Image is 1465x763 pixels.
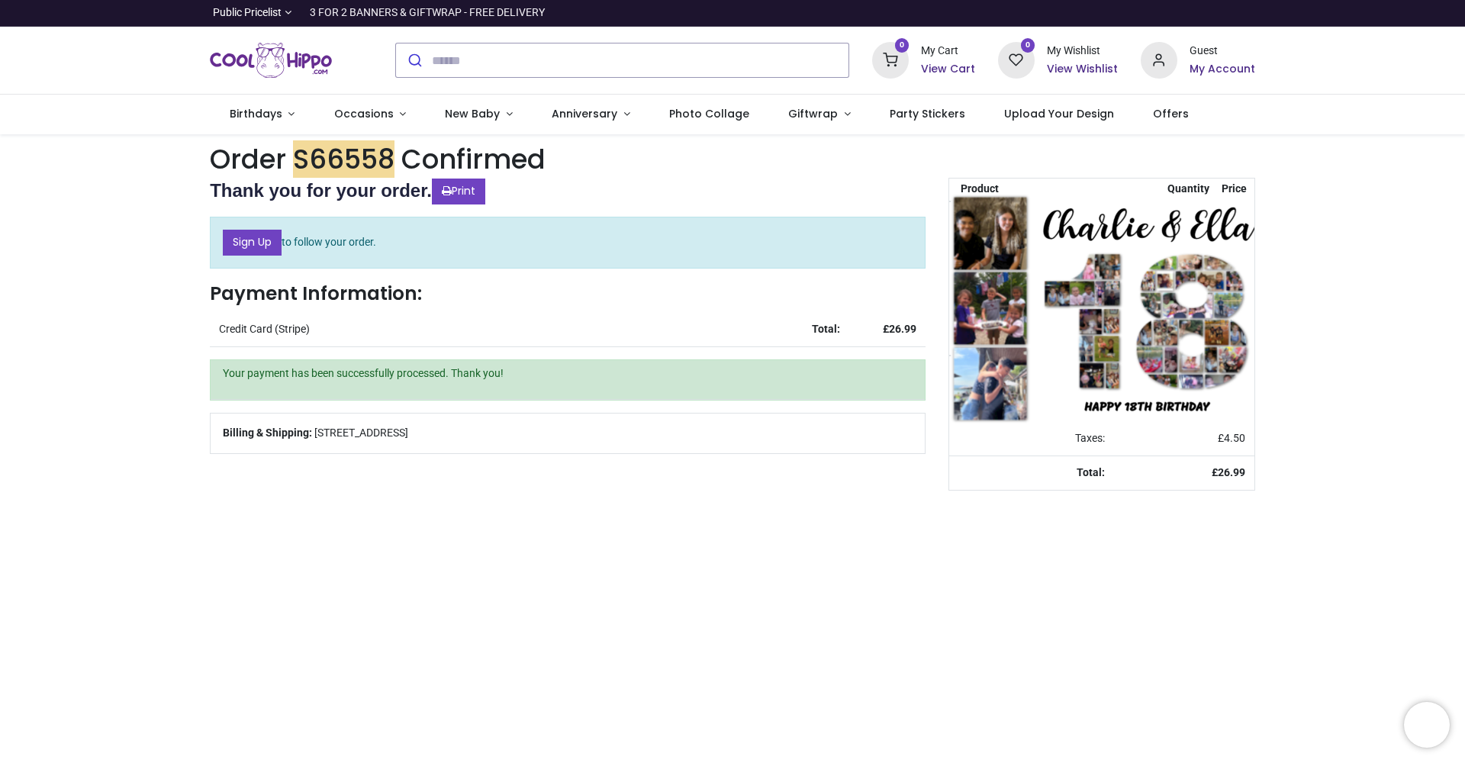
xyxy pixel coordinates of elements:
[445,106,500,121] span: New Baby
[883,323,916,335] strong: £
[210,217,926,269] p: to follow your order.
[1153,106,1189,121] span: Offers
[1218,432,1245,444] span: £
[210,313,773,346] td: Credit Card (Stripe)
[532,95,649,134] a: Anniversary
[1218,466,1245,478] span: 26.99
[949,389,1114,423] td: Subtotal:
[951,194,1341,423] img: R3n3f8Fj8XYQRhtJ0UAAAAASUVORK5CYII=
[401,140,546,178] span: Confirmed
[426,95,533,134] a: New Baby
[213,5,282,21] span: Public Pricelist
[998,53,1035,66] a: 0
[872,53,909,66] a: 0
[921,43,975,59] div: My Cart
[949,422,1114,456] td: Taxes:
[889,323,916,335] span: 26.99
[223,366,913,381] p: Your payment has been successfully processed. Thank you!
[334,106,394,121] span: Occasions
[1164,179,1214,201] th: Quantity
[230,106,282,121] span: Birthdays
[210,5,291,21] a: Public Pricelist
[768,95,870,134] a: Giftwrap
[895,38,910,53] sup: 0
[210,95,314,134] a: Birthdays
[921,62,975,77] a: View Cart
[949,356,1114,389] td: Delivery will be updated after choosing a new delivery method
[1047,62,1118,77] a: View Wishlist
[890,106,965,121] span: Party Stickers
[293,140,394,178] em: S66558
[1004,106,1114,121] span: Upload Your Design
[432,179,485,204] a: Print
[223,427,312,439] b: Billing & Shipping:
[223,230,282,256] a: Sign Up
[210,178,926,204] h2: Thank you for your order.
[314,426,408,441] span: [STREET_ADDRESS]
[1021,38,1035,53] sup: 0
[1190,43,1255,59] div: Guest
[210,140,286,178] span: Order
[314,95,426,134] a: Occasions
[669,106,749,121] span: Photo Collage
[210,280,422,307] strong: Payment Information:
[1212,466,1245,478] strong: £
[812,323,840,335] strong: Total:
[935,5,1255,21] iframe: Customer reviews powered by Trustpilot
[1404,702,1450,748] iframe: Brevo live chat
[1047,43,1118,59] div: My Wishlist
[310,5,545,21] div: 3 FOR 2 BANNERS & GIFTWRAP - FREE DELIVERY
[788,106,838,121] span: Giftwrap
[210,39,332,82] img: Cool Hippo
[1077,466,1105,478] strong: Total:
[949,179,1062,201] th: Product
[396,43,432,77] button: Submit
[1213,179,1254,201] th: Price
[1190,62,1255,77] a: My Account
[552,106,617,121] span: Anniversary
[210,39,332,82] a: Logo of Cool Hippo
[1224,432,1245,444] span: 4.50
